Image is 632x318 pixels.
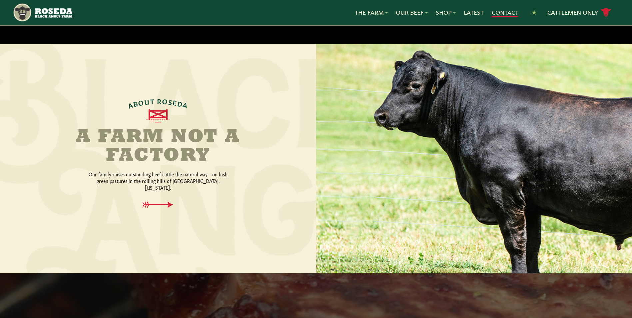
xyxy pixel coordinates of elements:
a: Contact [492,8,518,17]
span: A [127,100,134,109]
span: S [168,98,173,106]
span: R [157,97,162,104]
img: https://roseda.com/wp-content/uploads/2021/05/roseda-25-header.png [13,3,72,22]
a: Shop [436,8,456,17]
h2: A Farm Not a Factory [75,128,241,165]
a: The Farm [355,8,388,17]
span: O [138,98,145,106]
a: Latest [464,8,484,17]
span: B [132,99,139,108]
span: T [150,97,155,105]
span: U [144,97,150,105]
a: Cattlemen Only [547,7,611,18]
span: O [162,97,169,105]
a: Our Beef [396,8,428,17]
div: ABOUT ROSEDA [127,97,189,109]
span: D [177,99,184,107]
p: Our family raises outstanding beef cattle the natural way—on lush green pastures in the rolling h... [88,171,228,191]
span: E [172,98,178,106]
span: A [182,100,189,109]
